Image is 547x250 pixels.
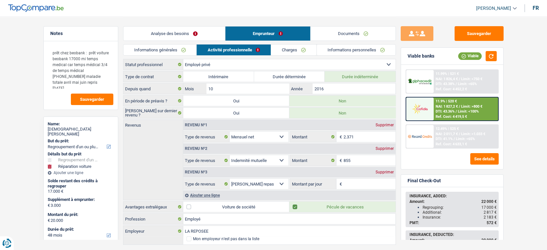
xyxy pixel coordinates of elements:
div: Supprimer [374,123,395,127]
a: Emprunteur [225,27,310,41]
label: Type de revenus [183,155,230,166]
div: Revenu nº2 [183,147,209,151]
input: MM [206,83,289,94]
label: Oui [183,96,289,106]
div: Solde restant des crédits à regrouper [48,178,114,188]
label: Profession [123,214,183,224]
div: Final Check-Out [408,178,441,184]
span: 20 000 € [481,238,497,242]
label: Revenus [123,120,183,127]
span: € [336,132,344,142]
label: Durée déterminée [254,71,325,82]
div: Revenu nº1 [183,123,209,127]
label: But du prêt: [48,138,113,144]
button: Sauvegarder [71,94,113,105]
div: Regrouping: [423,205,497,210]
label: Montant [290,132,336,142]
a: Informations personnelles [317,45,395,55]
img: Record Credits [408,130,432,142]
span: € [336,179,344,189]
div: Viable banks [408,53,434,59]
h5: Notes [50,31,111,36]
span: / [459,104,460,109]
label: Statut professionnel [123,59,183,70]
span: € [48,203,50,208]
span: Limit: <65% [458,82,477,86]
span: / [459,77,460,81]
label: Intérimaire [183,71,254,82]
input: Cherchez votre employeur [183,226,395,236]
div: Mon employeur n’est pas dans la liste [193,237,259,241]
input: AAAA [313,83,395,94]
a: Analyse des besoins [123,27,225,41]
img: AlphaCredit [408,78,432,85]
label: En période de préavis ? [123,96,183,106]
div: Amount: [410,238,497,242]
div: Supprimer [374,147,395,151]
div: INSURANCE, ADDED: [410,194,497,198]
label: Type de revenus [183,132,230,142]
div: 17.000 € [48,189,114,194]
label: Année [289,83,313,94]
span: NAI: 1 827,2 € [436,104,458,109]
label: Type de revenus [183,179,230,189]
div: Détails but du prêt [48,152,114,157]
span: / [459,132,460,136]
div: Additional: [423,210,497,215]
span: Limit: >750 € [461,77,482,81]
a: Documents [311,27,395,41]
span: NAI: 1 826,4 € [436,77,458,81]
span: Limit: >800 € [461,104,482,109]
div: Name: [48,121,114,127]
span: 572 € [487,221,497,225]
span: 2 183 € [484,215,497,220]
span: 22 000 € [481,199,497,204]
span: € [336,155,344,166]
div: Ajouter une ligne [183,190,395,200]
label: Pécule de vacances [289,202,395,212]
span: 17 000 € [481,205,497,210]
span: Limit: >1.033 € [461,132,485,136]
label: [PERSON_NAME] sur dernier revenu ? [123,108,183,118]
label: Non [289,108,395,118]
div: Amount: [410,199,497,204]
label: Montant [290,155,336,166]
div: [DEMOGRAPHIC_DATA][PERSON_NAME] [48,127,114,137]
label: Employeur [123,226,183,236]
button: Sauvegarder [455,26,504,41]
img: TopCompare Logo [8,4,64,12]
label: Depuis quand [123,83,183,94]
label: Oui [183,108,289,118]
button: See details [470,153,499,165]
label: Type de contrat [123,71,183,82]
span: Sauvegarder [80,97,104,101]
span: DTI: 41.1% [436,137,453,141]
div: Insurance: [423,215,497,220]
label: Montant par jour [290,179,336,189]
div: 11.9% | 520 € [436,99,457,103]
div: Ref. Cost: 4 633,1 € [436,142,467,146]
span: / [454,137,455,141]
div: INSURANCE, DEDUCTED: [410,232,497,237]
label: Montant du prêt: [48,212,113,217]
div: Ref. Cost: 4 452,2 € [436,87,467,91]
label: Supplément à emprunter: [48,197,113,202]
a: [PERSON_NAME] [471,3,517,14]
span: / [456,82,457,86]
img: Cofidis [408,103,432,115]
label: Avantages extralégaux [123,202,183,212]
a: Charges [271,45,316,55]
label: Voiture de société [183,202,289,212]
div: Revenu nº3 [183,170,209,174]
label: Durée du prêt: [48,227,113,232]
div: Supprimer [374,170,395,174]
span: DTI: 43.38% [436,82,455,86]
span: [PERSON_NAME] [476,6,511,11]
span: DTI: 43.36% [436,109,455,114]
div: PMT: [410,221,497,225]
div: Ajouter une ligne [48,170,114,175]
span: Limit: <65% [456,137,475,141]
div: Viable [458,52,482,60]
div: 11.99% | 521 € [436,72,459,76]
div: 12.49% | 525 € [436,127,459,131]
